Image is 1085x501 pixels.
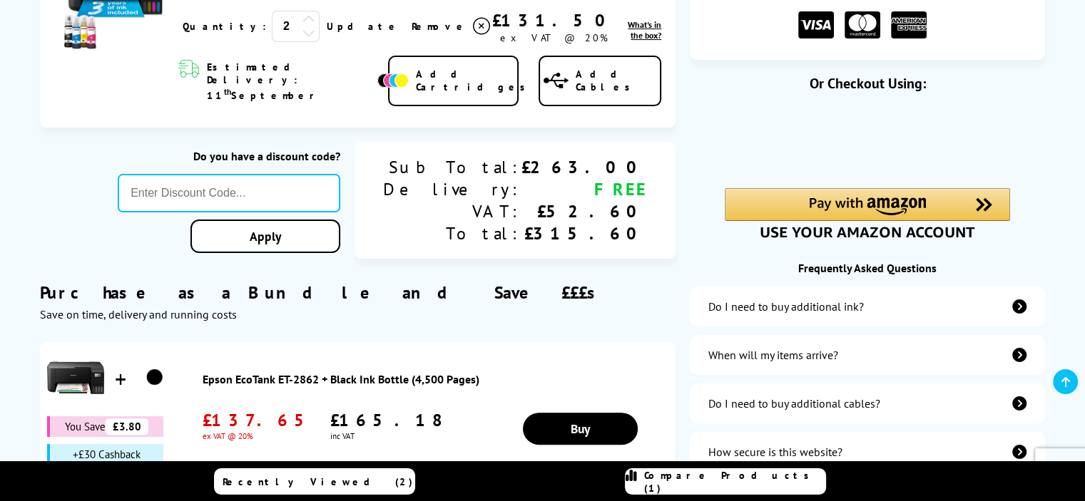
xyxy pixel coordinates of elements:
a: Update [327,20,400,33]
div: FREE [521,178,647,200]
div: Total: [383,222,521,244]
a: Compare Products (1) [625,468,826,495]
span: Recently Viewed (2) [223,475,413,488]
div: You Save [47,416,163,437]
span: Compare Products (1) [644,469,825,495]
div: Purchase as a Bundle and Save £££s [40,260,676,321]
img: Epson EcoTank ET-2862 + Black Ink Bottle (4,500 Pages) [137,360,173,396]
div: Do I need to buy additional cables? [708,396,880,410]
div: VAT: [383,200,521,222]
div: Save on time, delivery and running costs [40,307,676,321]
img: Add Cartridges [377,73,409,88]
div: Delivery: [383,178,521,200]
a: additional-cables [690,383,1045,423]
a: Recently Viewed (2) [214,468,415,495]
div: When will my items arrive? [708,348,838,362]
a: Delete item from your basket [412,16,492,37]
span: £165.18 [330,409,441,431]
div: Amazon Pay - Use your Amazon account [725,188,1010,238]
a: Apply [190,219,340,253]
div: How secure is this website? [708,445,842,459]
div: Sub Total: [383,156,521,178]
sup: th [224,86,231,97]
span: ex VAT @ 20% [203,431,316,441]
div: £52.60 [521,200,647,222]
img: Epson EcoTank ET-2862 + Black Ink Bottle (4,500 Pages) [47,349,104,406]
span: Remove [412,20,468,33]
span: £137.65 [203,409,316,431]
img: American Express [891,11,927,39]
a: secure-website [690,432,1045,472]
a: Epson EcoTank ET-2862 + Black Ink Bottle (4,500 Pages) [203,372,669,386]
span: Add Cartridges [416,68,533,93]
span: Quantity: [183,20,266,33]
a: items-arrive [690,335,1045,375]
span: inc VAT [330,431,441,441]
a: additional-ink [690,286,1045,326]
a: Buy [523,413,638,445]
img: MASTER CARD [845,11,880,39]
span: Add Cables [576,68,661,93]
img: VISA [798,11,834,39]
div: £315.60 [521,222,647,244]
span: What's in the box? [628,19,661,41]
span: £3.80 [106,418,148,435]
iframe: PayPal [725,115,1010,164]
span: Estimated Delivery: 11 September [207,61,374,102]
div: Frequently Asked Questions [690,261,1045,275]
div: Do I need to buy additional ink? [708,299,864,314]
div: +£30 Cashback [47,444,163,465]
div: Do you have a discount code? [118,149,340,163]
a: lnk_inthebox [616,19,661,41]
input: Enter Discount Code... [118,174,340,212]
div: Or Checkout Using: [690,74,1045,93]
span: ex VAT @ 20% [500,31,608,44]
div: £131.50 [492,9,616,31]
div: £263.00 [521,156,647,178]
